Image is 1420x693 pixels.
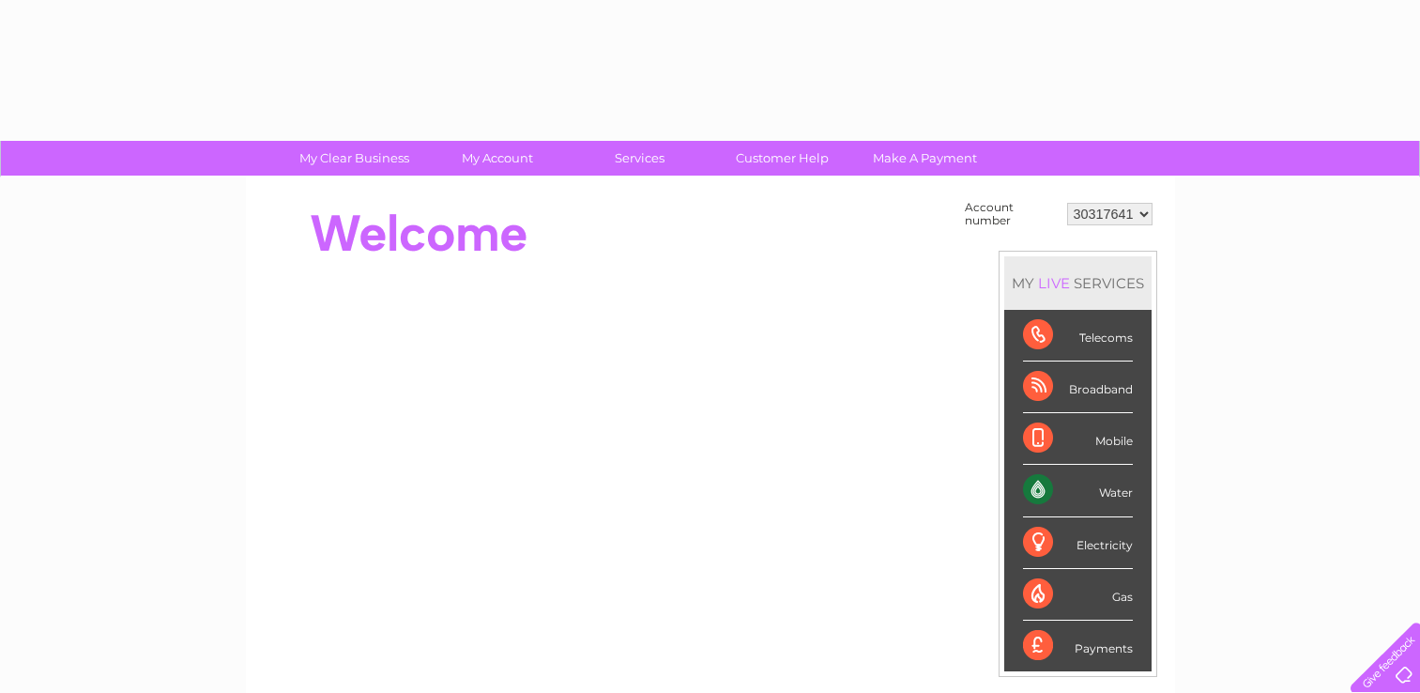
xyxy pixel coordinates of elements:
[847,141,1002,176] a: Make A Payment
[420,141,574,176] a: My Account
[960,196,1062,232] td: Account number
[1023,413,1133,465] div: Mobile
[277,141,432,176] a: My Clear Business
[1023,362,1133,413] div: Broadband
[1023,569,1133,621] div: Gas
[1023,465,1133,516] div: Water
[1023,517,1133,569] div: Electricity
[705,141,860,176] a: Customer Help
[562,141,717,176] a: Services
[1023,310,1133,362] div: Telecoms
[1023,621,1133,671] div: Payments
[1034,274,1074,292] div: LIVE
[1004,256,1152,310] div: MY SERVICES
